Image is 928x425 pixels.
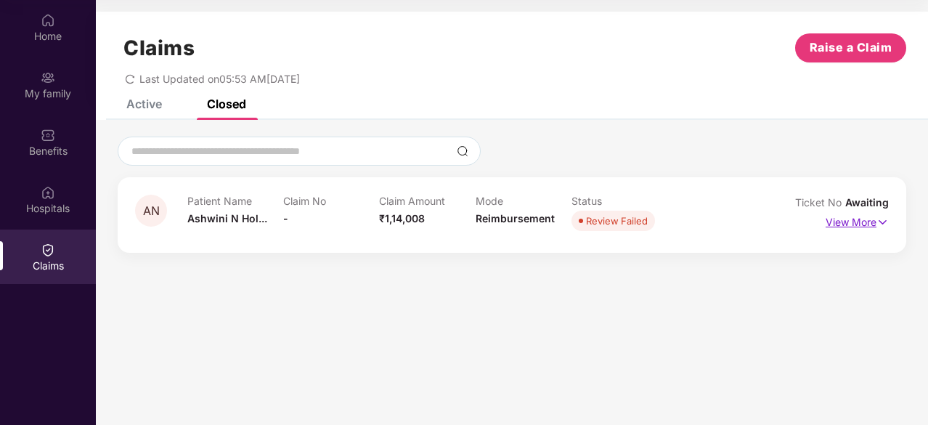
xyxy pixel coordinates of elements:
p: Patient Name [187,195,283,207]
button: Raise a Claim [795,33,906,62]
span: Awaiting [845,196,889,209]
p: Claim Amount [379,195,475,207]
span: Ticket No [795,196,845,209]
span: - [283,212,288,224]
p: View More [826,211,889,230]
span: Raise a Claim [810,39,892,57]
img: svg+xml;base64,PHN2ZyB3aWR0aD0iMjAiIGhlaWdodD0iMjAiIHZpZXdCb3g9IjAgMCAyMCAyMCIgZmlsbD0ibm9uZSIgeG... [41,70,55,85]
h1: Claims [123,36,195,60]
span: AN [143,205,160,217]
span: Last Updated on 05:53 AM[DATE] [139,73,300,85]
img: svg+xml;base64,PHN2ZyBpZD0iU2VhcmNoLTMyeDMyIiB4bWxucz0iaHR0cDovL3d3dy53My5vcmcvMjAwMC9zdmciIHdpZH... [457,145,468,157]
p: Claim No [283,195,379,207]
span: redo [125,73,135,85]
img: svg+xml;base64,PHN2ZyBpZD0iQmVuZWZpdHMiIHhtbG5zPSJodHRwOi8vd3d3LnczLm9yZy8yMDAwL3N2ZyIgd2lkdGg9Ij... [41,128,55,142]
span: Reimbursement [476,212,555,224]
img: svg+xml;base64,PHN2ZyBpZD0iQ2xhaW0iIHhtbG5zPSJodHRwOi8vd3d3LnczLm9yZy8yMDAwL3N2ZyIgd2lkdGg9IjIwIi... [41,243,55,257]
div: Closed [207,97,246,111]
div: Review Failed [586,214,648,228]
p: Status [571,195,667,207]
span: Ashwini N Hol... [187,212,267,224]
img: svg+xml;base64,PHN2ZyBpZD0iSG9tZSIgeG1sbnM9Imh0dHA6Ly93d3cudzMub3JnLzIwMDAvc3ZnIiB3aWR0aD0iMjAiIG... [41,13,55,28]
img: svg+xml;base64,PHN2ZyBpZD0iSG9zcGl0YWxzIiB4bWxucz0iaHR0cDovL3d3dy53My5vcmcvMjAwMC9zdmciIHdpZHRoPS... [41,185,55,200]
img: svg+xml;base64,PHN2ZyB4bWxucz0iaHR0cDovL3d3dy53My5vcmcvMjAwMC9zdmciIHdpZHRoPSIxNyIgaGVpZ2h0PSIxNy... [876,214,889,230]
span: ₹1,14,008 [379,212,425,224]
p: Mode [476,195,571,207]
div: Active [126,97,162,111]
